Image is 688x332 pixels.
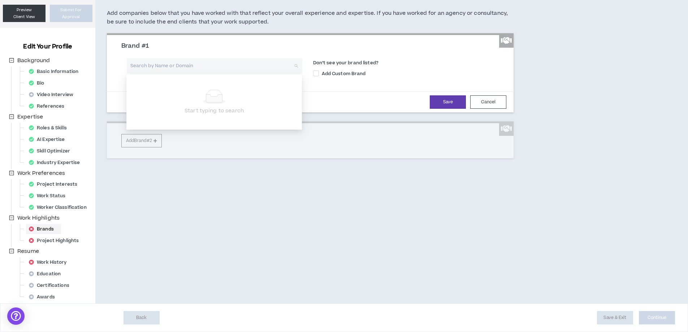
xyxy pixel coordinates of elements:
div: Project Highlights [26,236,86,246]
div: AI Expertise [26,134,72,145]
h3: Brand #1 [121,42,505,50]
span: Work Highlights [17,214,60,222]
span: minus-square [9,58,14,63]
span: minus-square [9,114,14,119]
span: minus-square [9,215,14,220]
div: Bio [26,78,52,88]
a: PreviewClient View [3,5,46,22]
div: Skill Optimizer [26,146,77,156]
span: Add Custom Brand [319,70,369,77]
button: Cancel [470,95,506,109]
span: Background [17,57,50,64]
span: Work Preferences [17,169,65,177]
button: Back [124,311,160,324]
span: Work Preferences [16,169,66,178]
div: Project Interests [26,179,85,189]
div: Video Interview [26,90,81,100]
div: Certifications [26,280,77,290]
div: References [26,101,72,111]
h3: Edit Your Profile [20,42,75,51]
div: Education [26,269,68,279]
span: minus-square [9,171,14,176]
div: Awards [26,292,62,302]
span: Expertise [16,113,44,121]
div: Start typing to search [131,107,298,115]
div: Basic Information [26,66,86,77]
button: Submit ForApproval [50,5,92,22]
div: Industry Expertise [26,158,87,168]
h5: Add companies below that you have worked with that reflect your overall experience and expertise.... [107,9,514,26]
div: Work Status [26,191,73,201]
button: Save [430,95,466,109]
div: Worker Classification [26,202,94,212]
span: Resume [16,247,40,256]
button: Continue [639,311,675,324]
label: Don’t see your brand listed? [313,60,505,69]
div: Work History [26,257,74,267]
div: Roles & Skills [26,123,74,133]
div: Brands [26,224,61,234]
button: Save & Exit [597,311,633,324]
div: Open Intercom Messenger [7,307,25,325]
span: Expertise [17,113,43,121]
span: Resume [17,247,39,255]
span: minus-square [9,249,14,254]
span: Background [16,56,51,65]
span: Work Highlights [16,214,61,223]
